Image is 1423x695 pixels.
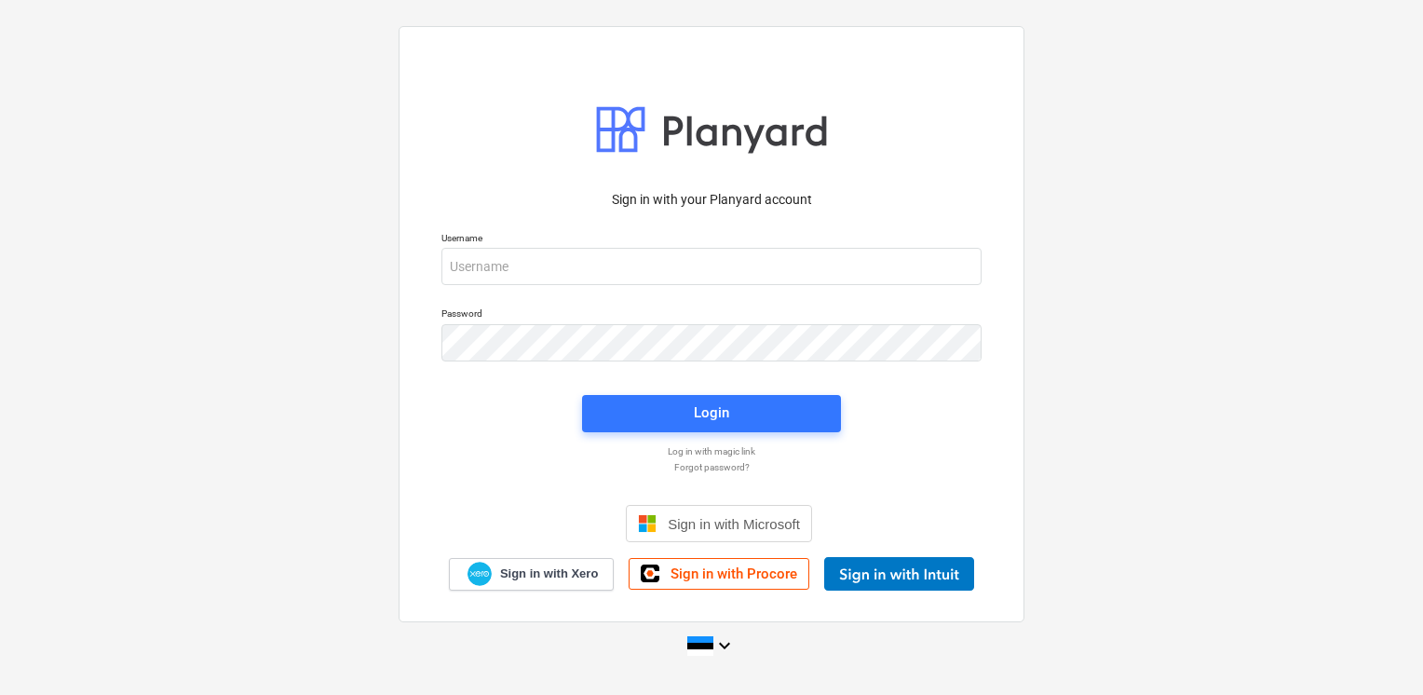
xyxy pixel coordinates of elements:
[638,514,657,533] img: Microsoft logo
[629,558,809,590] a: Sign in with Procore
[441,307,982,323] p: Password
[582,395,841,432] button: Login
[668,516,800,532] span: Sign in with Microsoft
[441,248,982,285] input: Username
[713,634,736,657] i: keyboard_arrow_down
[432,461,991,473] a: Forgot password?
[441,232,982,248] p: Username
[432,445,991,457] a: Log in with magic link
[694,401,729,425] div: Login
[449,558,615,591] a: Sign in with Xero
[500,566,598,582] span: Sign in with Xero
[468,562,492,587] img: Xero logo
[671,566,797,582] span: Sign in with Procore
[441,190,982,210] p: Sign in with your Planyard account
